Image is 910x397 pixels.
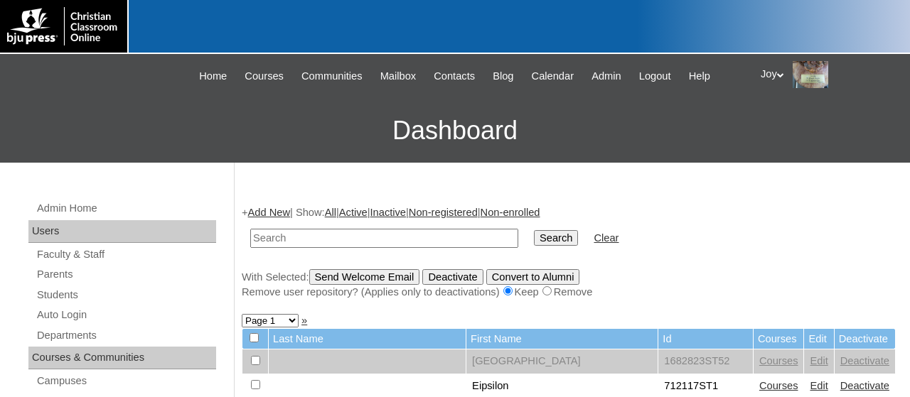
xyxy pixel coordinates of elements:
span: Home [199,68,227,85]
span: Contacts [434,68,475,85]
input: Search [534,230,578,246]
h3: Dashboard [7,99,903,163]
input: Deactivate [422,269,483,285]
div: Users [28,220,216,243]
a: Active [339,207,368,218]
a: Deactivate [840,355,889,366]
a: Add New [248,207,290,218]
a: Communities [294,68,370,85]
div: Joy [761,61,896,88]
td: Courses [754,329,804,349]
div: Remove user repository? (Applies only to deactivations) Keep Remove [242,285,896,300]
a: Home [192,68,234,85]
a: Auto Login [36,306,216,324]
img: Joy Dantz [793,61,828,88]
a: Courses [759,380,798,391]
td: Deactivate [835,329,895,349]
span: Help [689,68,710,85]
span: Admin [591,68,621,85]
div: + | Show: | | | | [242,205,896,299]
a: Blog [486,68,520,85]
a: Contacts [427,68,482,85]
a: All [325,207,336,218]
a: Logout [632,68,678,85]
a: Admin Home [36,200,216,217]
input: Send Welcome Email [309,269,420,285]
td: Id [658,329,753,349]
span: Communities [301,68,363,85]
a: Parents [36,266,216,283]
td: Last Name [269,329,466,349]
a: Courses [759,355,798,366]
span: Courses [245,68,284,85]
img: logo-white.png [7,7,120,45]
span: Blog [493,68,513,85]
a: Non-registered [409,207,478,218]
a: Mailbox [373,68,424,85]
td: Edit [804,329,833,349]
a: Non-enrolled [481,207,540,218]
a: Courses [237,68,291,85]
a: Campuses [36,372,216,390]
a: Edit [810,355,828,366]
div: Courses & Communities [28,347,216,369]
td: 1682823ST52 [658,349,753,374]
a: Deactivate [840,380,889,391]
input: Convert to Alumni [486,269,580,285]
a: Inactive [370,207,407,218]
span: Mailbox [380,68,417,85]
span: Calendar [532,68,574,85]
a: Calendar [525,68,581,85]
td: [GEOGRAPHIC_DATA] [466,349,658,374]
a: Faculty & Staff [36,246,216,263]
span: Logout [639,68,671,85]
a: Edit [810,380,828,391]
a: Departments [36,327,216,344]
input: Search [250,229,518,248]
td: First Name [466,329,658,349]
a: Admin [584,68,628,85]
a: Clear [594,232,619,244]
a: Students [36,286,216,304]
a: Help [682,68,717,85]
a: » [301,315,307,326]
div: With Selected: [242,269,896,300]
